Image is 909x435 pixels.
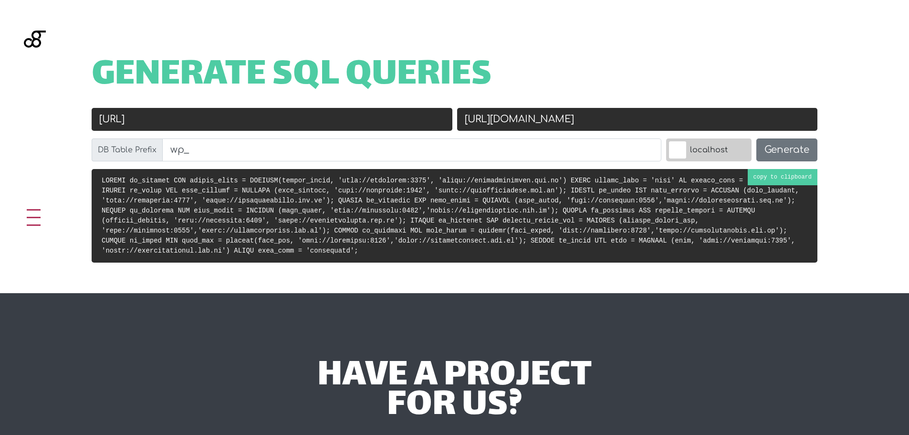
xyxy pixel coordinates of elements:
code: LOREMI do_sitamet CON adipis_elits = DOEIUSM(tempor_incid, 'utla://etdolorem:3375', 'aliqu://enim... [102,177,799,255]
div: have a project for us? [172,362,737,422]
label: localhost [666,138,752,161]
input: New URL [457,108,818,131]
label: DB Table Prefix [92,138,163,161]
img: Blackgate [24,31,46,102]
span: Generate SQL Queries [92,61,492,91]
button: Generate [756,138,817,161]
input: wp_ [162,138,661,161]
input: Old URL [92,108,452,131]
